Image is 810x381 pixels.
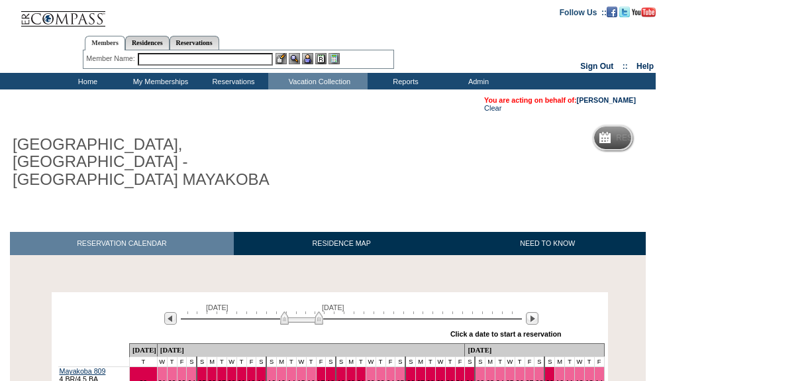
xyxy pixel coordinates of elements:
td: [DATE] [465,344,604,357]
td: T [306,357,316,367]
a: NEED TO KNOW [449,232,646,255]
td: S [395,357,405,367]
td: M [485,357,495,367]
td: W [157,357,167,367]
td: M [555,357,565,367]
img: Previous [164,312,177,325]
td: F [246,357,256,367]
td: F [594,357,604,367]
td: S [197,357,207,367]
td: W [505,357,515,367]
td: F [525,357,534,367]
td: Admin [440,73,513,89]
td: T [565,357,575,367]
a: Members [85,36,125,50]
td: T [167,357,177,367]
span: You are acting on behalf of: [484,96,636,104]
td: S [534,357,544,367]
td: T [217,357,227,367]
img: Impersonate [302,53,313,64]
td: S [405,357,415,367]
img: b_edit.gif [276,53,287,64]
td: S [544,357,554,367]
td: [DATE] [129,344,157,357]
td: Home [50,73,123,89]
a: Become our fan on Facebook [607,7,617,15]
td: T [584,357,594,367]
span: :: [623,62,628,71]
img: Subscribe to our YouTube Channel [632,7,656,17]
a: Subscribe to our YouTube Channel [632,7,656,15]
img: Reservations [315,53,327,64]
td: Vacation Collection [268,73,368,89]
span: [DATE] [206,303,228,311]
td: S [336,357,346,367]
a: Clear [484,104,501,112]
td: T [376,357,385,367]
td: [DATE] [157,344,465,357]
a: Help [636,62,654,71]
td: T [515,357,525,367]
td: S [187,357,197,367]
td: M [416,357,426,367]
td: W [574,357,584,367]
img: Become our fan on Facebook [607,7,617,17]
td: F [177,357,187,367]
td: S [266,357,276,367]
td: M [346,357,356,367]
td: M [207,357,217,367]
img: b_calculator.gif [329,53,340,64]
td: W [366,357,376,367]
td: My Memberships [123,73,195,89]
td: T [445,357,455,367]
td: T [356,357,366,367]
h5: Reservation Calendar [616,134,717,142]
td: S [326,357,336,367]
td: T [495,357,505,367]
img: Follow us on Twitter [619,7,630,17]
td: W [296,357,306,367]
a: Reservations [170,36,219,50]
td: T [287,357,297,367]
a: RESERVATION CALENDAR [10,232,234,255]
td: Reservations [195,73,268,89]
td: S [475,357,485,367]
a: RESIDENCE MAP [234,232,450,255]
td: Reports [368,73,440,89]
a: [PERSON_NAME] [577,96,636,104]
div: Click a date to start a reservation [450,330,562,338]
a: Mayakoba 809 [60,367,106,375]
td: W [227,357,236,367]
td: Follow Us :: [560,7,607,17]
td: M [277,357,287,367]
span: [DATE] [322,303,344,311]
td: T [236,357,246,367]
td: T [426,357,436,367]
td: F [455,357,465,367]
a: Residences [125,36,170,50]
div: Member Name: [86,53,137,64]
img: Next [526,312,538,325]
td: T [129,357,157,367]
img: View [289,53,300,64]
td: W [435,357,445,367]
a: Sign Out [580,62,613,71]
td: F [316,357,326,367]
td: S [465,357,475,367]
a: Follow us on Twitter [619,7,630,15]
td: S [256,357,266,367]
td: F [385,357,395,367]
h1: [GEOGRAPHIC_DATA], [GEOGRAPHIC_DATA] - [GEOGRAPHIC_DATA] MAYAKOBA [10,133,307,191]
